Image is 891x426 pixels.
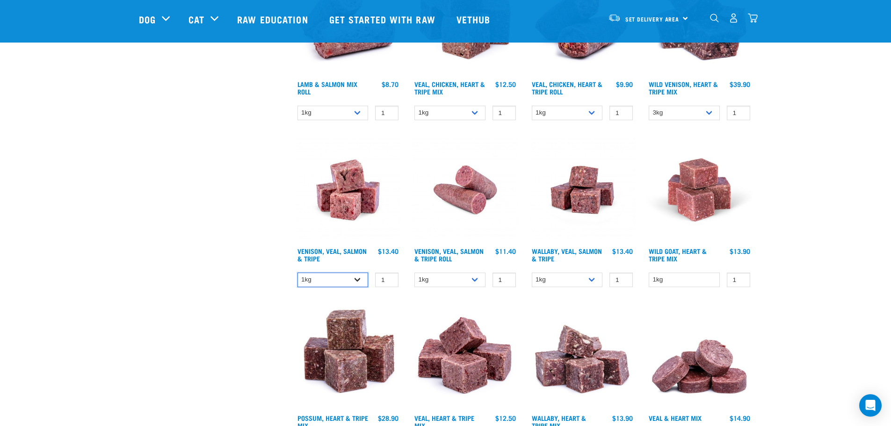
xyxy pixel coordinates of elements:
[375,106,398,120] input: 1
[295,304,401,410] img: 1067 Possum Heart Tripe Mix 01
[493,106,516,120] input: 1
[188,12,204,26] a: Cat
[378,247,398,255] div: $13.40
[382,80,398,88] div: $8.70
[710,14,719,22] img: home-icon-1@2x.png
[447,0,502,38] a: Vethub
[375,273,398,287] input: 1
[412,137,518,243] img: Venison Veal Salmon Tripe 1651
[612,414,633,422] div: $13.90
[730,247,750,255] div: $13.90
[228,0,319,38] a: Raw Education
[727,106,750,120] input: 1
[414,249,484,260] a: Venison, Veal, Salmon & Tripe Roll
[609,273,633,287] input: 1
[529,304,636,410] img: 1174 Wallaby Heart Tripe Mix 01
[649,416,702,419] a: Veal & Heart Mix
[495,414,516,422] div: $12.50
[646,137,753,243] img: Goat Heart Tripe 8451
[295,137,401,243] img: Venison Veal Salmon Tripe 1621
[495,247,516,255] div: $11.40
[727,273,750,287] input: 1
[297,82,357,93] a: Lamb & Salmon Mix Roll
[297,249,367,260] a: Venison, Veal, Salmon & Tripe
[609,106,633,120] input: 1
[730,80,750,88] div: $39.90
[529,137,636,243] img: Wallaby Veal Salmon Tripe 1642
[730,414,750,422] div: $14.90
[649,82,718,93] a: Wild Venison, Heart & Tripe Mix
[532,249,602,260] a: Wallaby, Veal, Salmon & Tripe
[616,80,633,88] div: $9.90
[532,82,602,93] a: Veal, Chicken, Heart & Tripe Roll
[859,394,882,417] div: Open Intercom Messenger
[612,247,633,255] div: $13.40
[495,80,516,88] div: $12.50
[625,17,680,21] span: Set Delivery Area
[412,304,518,410] img: Cubes
[378,414,398,422] div: $28.90
[646,304,753,410] img: 1152 Veal Heart Medallions 01
[414,82,485,93] a: Veal, Chicken, Heart & Tripe Mix
[649,249,707,260] a: Wild Goat, Heart & Tripe Mix
[320,0,447,38] a: Get started with Raw
[729,13,739,23] img: user.png
[493,273,516,287] input: 1
[139,12,156,26] a: Dog
[748,13,758,23] img: home-icon@2x.png
[608,14,621,22] img: van-moving.png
